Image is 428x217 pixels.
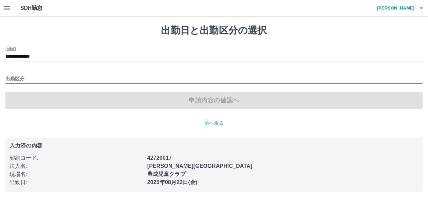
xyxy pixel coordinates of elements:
b: 2025年08月22日(金) [147,179,198,185]
p: 現場名 : [10,170,143,178]
p: 契約コード : [10,154,143,162]
h1: 出勤日と出勤区分の選択 [5,25,423,36]
p: 出勤日 : [10,178,143,186]
label: 出勤日 [5,46,16,52]
p: 前へ戻る [5,120,423,127]
b: 42720017 [147,155,172,161]
b: 豊成児童クラブ [147,171,186,177]
p: 法人名 : [10,162,143,170]
b: [PERSON_NAME][GEOGRAPHIC_DATA] [147,163,253,169]
p: 入力済の内容 [10,143,418,149]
